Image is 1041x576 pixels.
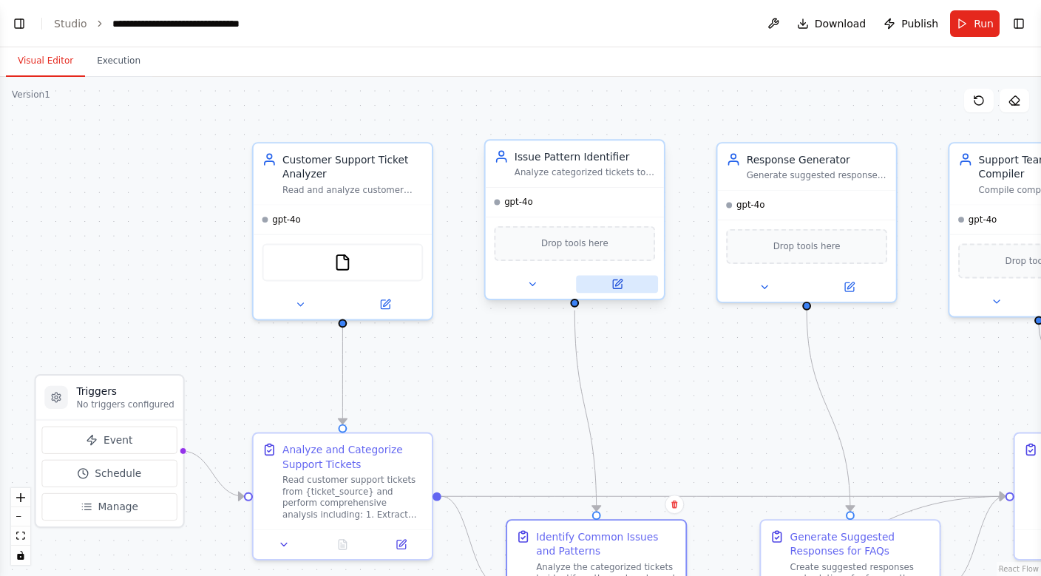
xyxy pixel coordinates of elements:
button: Schedule [41,460,177,487]
h3: Triggers [76,384,174,399]
div: React Flow controls [11,488,30,565]
div: Analyze and Categorize Support TicketsRead customer support tickets from {ticket_source} and perf... [252,432,433,560]
div: Analyze categorized tickets to identify common issues, recurring problems, and trending topics th... [515,166,655,178]
span: Event [104,433,132,447]
button: Execution [85,46,152,77]
button: Run [950,10,1000,37]
div: Issue Pattern Identifier [515,149,655,164]
button: Visual Editor [6,46,85,77]
span: Download [815,16,867,31]
a: React Flow attribution [999,565,1039,573]
span: Publish [901,16,938,31]
button: toggle interactivity [11,546,30,565]
span: gpt-4o [736,200,764,211]
div: Response Generator [747,152,887,167]
div: Read and analyze customer support tickets from {ticket_source}, categorize them by urgency level ... [282,184,423,196]
button: Show right sidebar [1008,13,1029,34]
span: gpt-4o [272,214,300,226]
nav: breadcrumb [54,16,279,31]
div: TriggersNo triggers configuredEventScheduleManage [35,374,185,528]
g: Edge from 50732d96-d897-4021-9052-9d37c532ec08 to 616026f6-e7d0-4eab-9b13-ad89814cb7c2 [567,311,603,512]
a: Studio [54,18,87,30]
span: Drop tools here [773,240,841,254]
button: Manage [41,493,177,521]
button: Open in side panel [808,279,890,297]
div: Analyze and Categorize Support Tickets [282,442,423,471]
g: Edge from a50ebbb8-0437-4e46-8f3c-1b2a1515a12b to 951d427d-ddfb-4ff4-9913-435239fa128f [441,489,1006,504]
div: Issue Pattern IdentifierAnalyze categorized tickets to identify common issues, recurring problems... [484,142,665,303]
button: zoom out [11,507,30,526]
button: fit view [11,526,30,546]
g: Edge from triggers to a50ebbb8-0437-4e46-8f3c-1b2a1515a12b [182,444,244,504]
div: Generate Suggested Responses for FAQs [790,529,931,558]
p: No triggers configured [76,399,174,410]
div: Response GeneratorGenerate suggested responses and solutions for frequently asked questions and c... [716,142,898,303]
div: Version 1 [12,89,50,101]
button: Open in side panel [576,276,658,294]
div: Customer Support Ticket AnalyzerRead and analyze customer support tickets from {ticket_source}, c... [252,142,433,320]
button: Open in side panel [376,536,426,554]
div: Identify Common Issues and Patterns [536,529,677,558]
div: Customer Support Ticket Analyzer [282,152,423,181]
button: zoom in [11,488,30,507]
span: Drop tools here [541,237,608,251]
img: FileReadTool [334,254,352,271]
span: Run [974,16,994,31]
span: gpt-4o [504,197,532,209]
g: Edge from c339b2b4-d6bb-4978-9b2c-16493fe24294 to a50ebbb8-0437-4e46-8f3c-1b2a1515a12b [336,325,350,424]
span: gpt-4o [969,214,997,226]
button: No output available [312,536,373,554]
button: Show left sidebar [9,13,30,34]
button: Publish [878,10,944,37]
g: Edge from 964fc561-3d5b-477a-b9d0-c92a052ecded to 9e336973-a8f2-48cd-abff-66571fa76f06 [799,311,857,512]
button: Open in side panel [344,296,426,314]
div: Generate suggested responses and solutions for frequently asked questions and common issues based... [747,169,887,181]
span: Schedule [95,467,141,481]
button: Event [41,427,177,454]
span: Manage [98,500,138,515]
button: Download [791,10,872,37]
div: Read customer support tickets from {ticket_source} and perform comprehensive analysis including: ... [282,474,423,521]
button: Delete node [665,495,684,514]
